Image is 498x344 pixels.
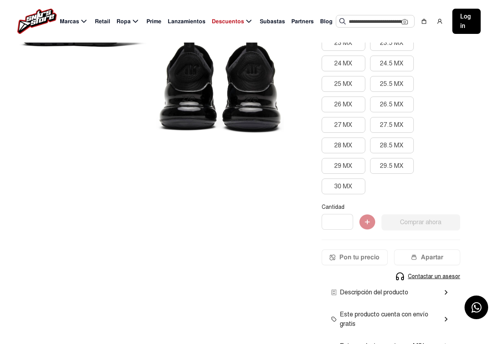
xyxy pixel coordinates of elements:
[370,97,414,112] button: 26.5 MX
[117,17,131,26] span: Ropa
[370,35,414,51] button: 23.5 MX
[441,314,451,324] mat-icon: chevron_right
[322,158,365,174] button: 29 MX
[370,138,414,153] button: 28.5 MX
[322,179,365,194] button: 30 MX
[370,76,414,92] button: 25.5 MX
[322,35,365,51] button: 23 MX
[370,158,414,174] button: 29.5 MX
[322,117,365,133] button: 27 MX
[322,56,365,71] button: 24 MX
[291,17,314,26] span: Partners
[370,56,414,71] button: 24.5 MX
[60,17,79,26] span: Marcas
[17,9,57,34] img: logo
[411,254,417,260] img: wallet-05.png
[331,288,408,297] span: Descripción del producto
[381,214,460,230] button: Comprar ahora
[322,204,460,211] p: Cantidad
[370,117,414,133] button: 27.5 MX
[260,17,285,26] span: Subastas
[331,310,438,329] span: Este producto cuenta con envío gratis
[212,17,244,26] span: Descuentos
[95,17,110,26] span: Retail
[168,17,205,26] span: Lanzamientos
[322,97,365,112] button: 26 MX
[437,18,443,24] img: user
[421,18,427,24] img: shopping
[394,249,460,265] button: Apartar
[408,272,460,281] span: Contactar un asesor
[320,17,333,26] span: Blog
[441,288,451,297] mat-icon: chevron_right
[322,249,388,265] button: Pon tu precio
[331,316,337,322] img: envio
[322,76,365,92] button: 25 MX
[331,290,337,295] img: envio
[330,254,335,260] img: Icon.png
[322,138,365,153] button: 28 MX
[359,214,375,230] img: Agregar al carrito
[402,19,408,25] img: Cámara
[146,17,161,26] span: Prime
[339,18,346,24] img: Buscar
[460,12,473,31] span: Log in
